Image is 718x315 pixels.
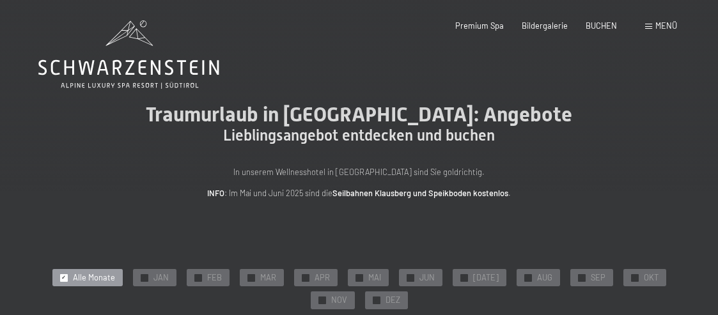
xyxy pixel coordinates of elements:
[320,297,324,304] span: ✓
[644,272,659,284] span: OKT
[368,272,381,284] span: MAI
[153,272,169,284] span: JAN
[579,274,584,281] span: ✓
[386,295,400,306] span: DEZ
[522,20,568,31] a: Bildergalerie
[332,188,508,198] strong: Seilbahnen Klausberg und Speikboden kostenlos
[455,20,504,31] a: Premium Spa
[260,272,276,284] span: MAR
[331,295,347,306] span: NOV
[207,188,224,198] strong: INFO
[473,272,499,284] span: [DATE]
[655,20,677,31] span: Menü
[374,297,379,304] span: ✓
[591,272,605,284] span: SEP
[249,274,253,281] span: ✓
[146,102,572,127] span: Traumurlaub in [GEOGRAPHIC_DATA]: Angebote
[142,274,146,281] span: ✓
[223,127,495,144] span: Lieblingsangebot entdecken und buchen
[207,272,222,284] span: FEB
[408,274,412,281] span: ✓
[632,274,637,281] span: ✓
[196,274,200,281] span: ✓
[303,274,308,281] span: ✓
[61,274,66,281] span: ✓
[537,272,552,284] span: AUG
[526,274,530,281] span: ✓
[419,272,435,284] span: JUN
[104,165,615,178] p: In unserem Wellnesshotel in [GEOGRAPHIC_DATA] sind Sie goldrichtig.
[357,274,361,281] span: ✓
[104,187,615,199] p: : Im Mai und Juni 2025 sind die .
[586,20,617,31] a: BUCHEN
[315,272,330,284] span: APR
[73,272,115,284] span: Alle Monate
[462,274,466,281] span: ✓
